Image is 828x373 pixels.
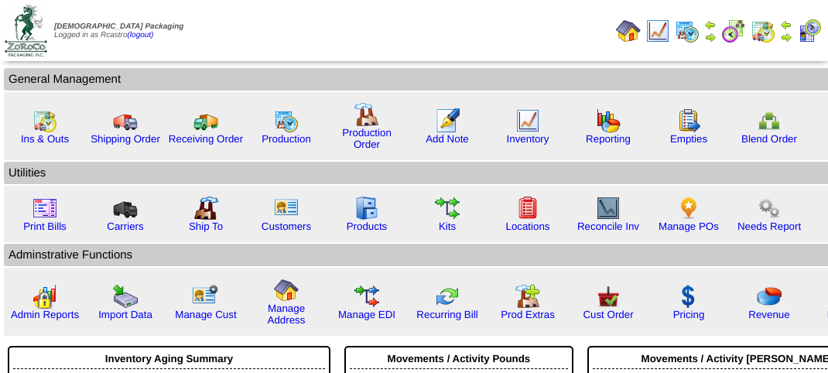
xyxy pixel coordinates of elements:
[435,196,460,221] img: workflow.gif
[354,102,379,127] img: factory.gif
[583,309,633,320] a: Cust Order
[673,309,705,320] a: Pricing
[757,196,782,221] img: workflow.png
[33,196,57,221] img: invoice2.gif
[659,221,719,232] a: Manage POs
[347,221,388,232] a: Products
[780,19,792,31] img: arrowleft.gif
[435,108,460,133] img: orders.gif
[11,309,79,320] a: Admin Reports
[169,133,243,145] a: Receiving Order
[128,31,154,39] a: (logout)
[586,133,631,145] a: Reporting
[262,221,311,232] a: Customers
[616,19,641,43] img: home.gif
[515,196,540,221] img: locations.gif
[704,31,717,43] img: arrowright.gif
[192,284,221,309] img: managecust.png
[342,127,392,150] a: Production Order
[274,196,299,221] img: customers.gif
[113,196,138,221] img: truck3.gif
[676,284,701,309] img: dollar.gif
[676,108,701,133] img: workorder.gif
[577,221,639,232] a: Reconcile Inv
[505,221,549,232] a: Locations
[175,309,236,320] a: Manage Cust
[721,19,746,43] img: calendarblend.gif
[5,5,47,56] img: zoroco-logo-small.webp
[751,19,775,43] img: calendarinout.gif
[596,196,621,221] img: line_graph2.gif
[193,108,218,133] img: truck2.gif
[113,284,138,309] img: import.gif
[507,133,549,145] a: Inventory
[704,19,717,31] img: arrowleft.gif
[354,284,379,309] img: edi.gif
[350,349,568,369] div: Movements / Activity Pounds
[780,31,792,43] img: arrowright.gif
[596,108,621,133] img: graph.gif
[33,108,57,133] img: calendarinout.gif
[741,133,797,145] a: Blend Order
[338,309,395,320] a: Manage EDI
[435,284,460,309] img: reconcile.gif
[193,196,218,221] img: factory2.gif
[54,22,183,31] span: [DEMOGRAPHIC_DATA] Packaging
[262,133,311,145] a: Production
[675,19,700,43] img: calendarprod.gif
[274,108,299,133] img: calendarprod.gif
[501,309,555,320] a: Prod Extras
[21,133,69,145] a: Ins & Outs
[439,221,456,232] a: Kits
[645,19,670,43] img: line_graph.gif
[189,221,223,232] a: Ship To
[107,221,143,232] a: Carriers
[98,309,152,320] a: Import Data
[33,284,57,309] img: graph2.png
[515,284,540,309] img: prodextras.gif
[748,309,789,320] a: Revenue
[737,221,801,232] a: Needs Report
[113,108,138,133] img: truck.gif
[13,349,325,369] div: Inventory Aging Summary
[670,133,707,145] a: Empties
[757,284,782,309] img: pie_chart.png
[426,133,469,145] a: Add Note
[54,22,183,39] span: Logged in as Rcastro
[274,278,299,303] img: home.gif
[91,133,160,145] a: Shipping Order
[797,19,822,43] img: calendarcustomer.gif
[268,303,306,326] a: Manage Address
[757,108,782,133] img: network.png
[515,108,540,133] img: line_graph.gif
[596,284,621,309] img: cust_order.png
[676,196,701,221] img: po.png
[416,309,477,320] a: Recurring Bill
[23,221,67,232] a: Print Bills
[354,196,379,221] img: cabinet.gif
